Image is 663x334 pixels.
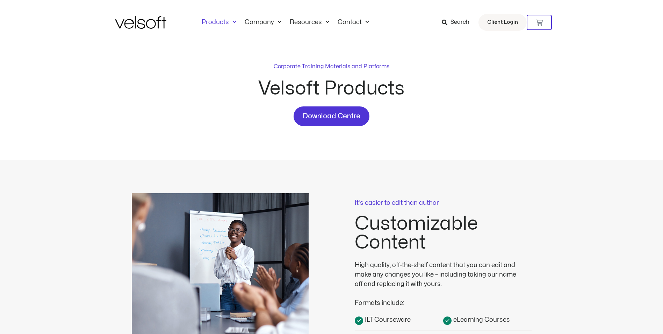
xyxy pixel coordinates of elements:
h2: Customizable Content [355,214,532,252]
p: It's easier to edit than author [355,200,532,206]
a: Client Login [478,14,527,31]
nav: Menu [197,19,373,26]
a: Download Centre [294,106,369,126]
a: CompanyMenu Toggle [240,19,286,26]
span: eLearning Courses [452,315,510,325]
span: Client Login [487,18,518,27]
span: ILT Courseware [363,315,411,325]
span: Download Centre [303,111,360,122]
a: ContactMenu Toggle [333,19,373,26]
a: ILT Courseware [355,315,443,325]
a: ResourcesMenu Toggle [286,19,333,26]
p: Corporate Training Materials and Platforms [274,62,389,71]
a: Search [442,16,474,28]
a: ProductsMenu Toggle [197,19,240,26]
h2: Velsoft Products [206,79,457,98]
span: Search [451,18,469,27]
div: Formats include: [355,289,523,308]
img: Velsoft Training Materials [115,16,166,29]
div: High quality, off-the-shelf content that you can edit and make any changes you like – including t... [355,260,523,289]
